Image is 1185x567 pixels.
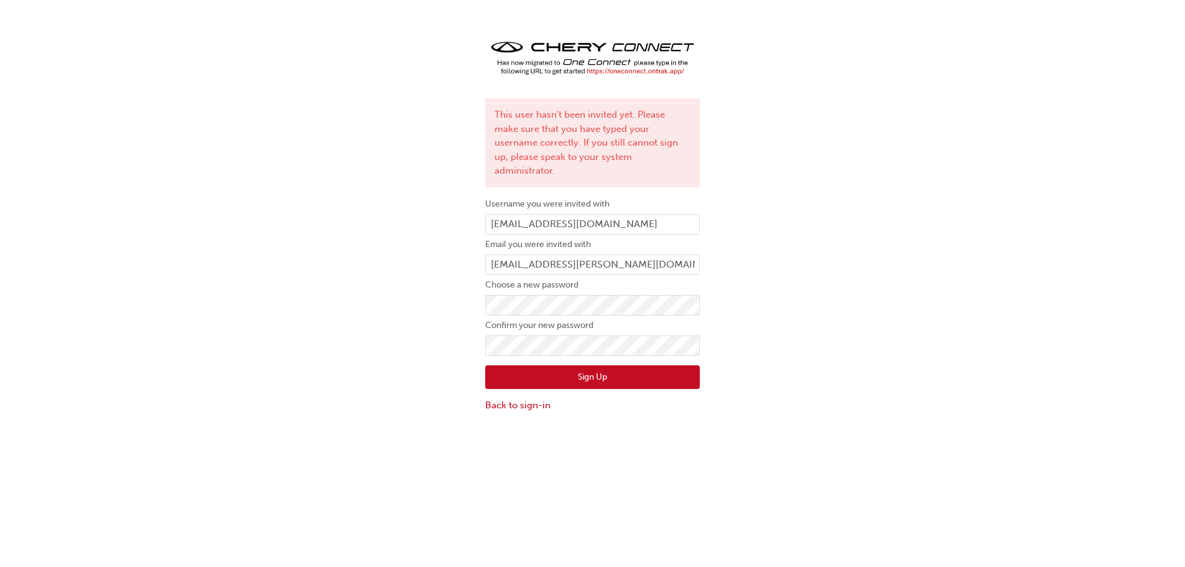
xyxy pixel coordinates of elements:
label: Username you were invited with [485,197,700,212]
label: Choose a new password [485,278,700,293]
label: Confirm your new password [485,318,700,333]
label: Email you were invited with [485,237,700,252]
button: Sign Up [485,365,700,389]
a: Back to sign-in [485,398,700,413]
div: This user hasn't been invited yet. Please make sure that you have typed your username correctly. ... [485,98,700,187]
input: Username [485,214,700,235]
img: cheryconnect [485,37,700,80]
